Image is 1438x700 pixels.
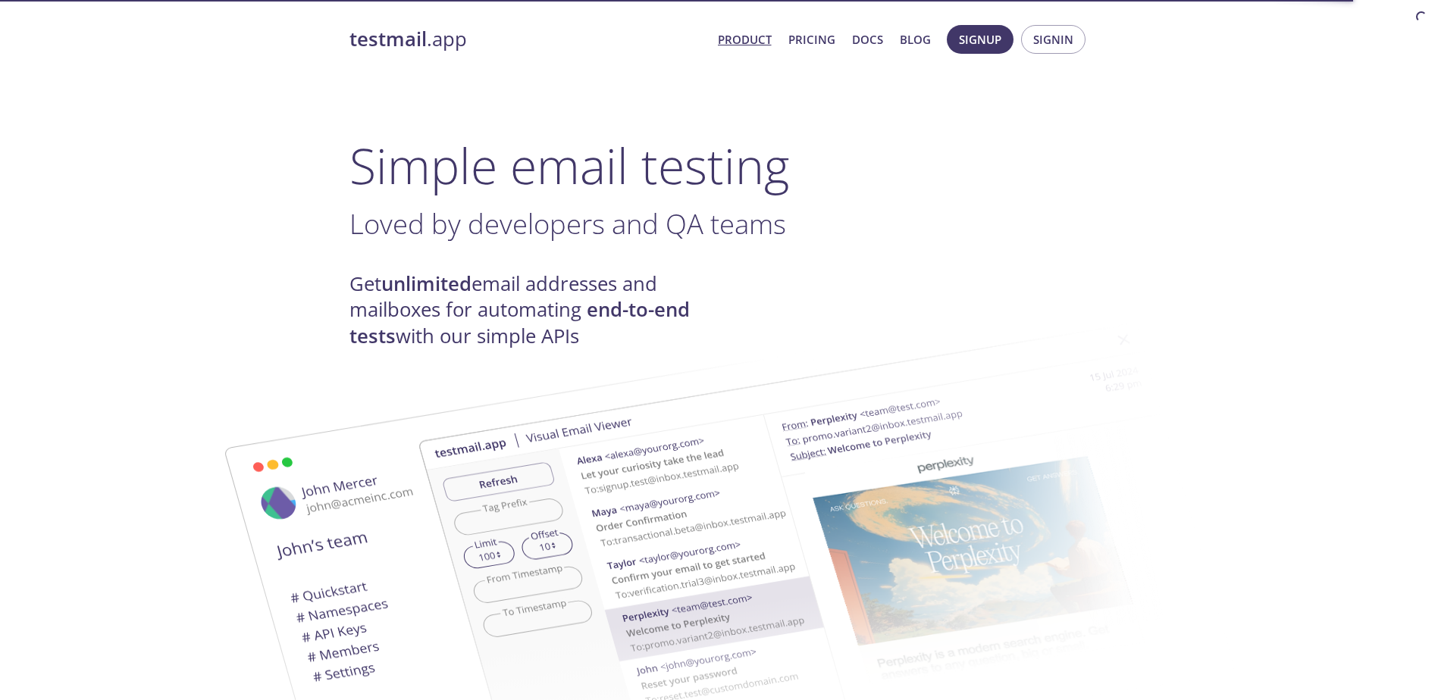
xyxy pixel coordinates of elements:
span: Signup [959,30,1001,49]
strong: testmail [349,26,427,52]
button: Signup [947,25,1013,54]
a: testmail.app [349,27,706,52]
strong: unlimited [381,270,472,297]
h1: Simple email testing [349,136,1089,195]
h4: Get email addresses and mailboxes for automating with our simple APIs [349,271,719,349]
button: Signin [1021,25,1086,54]
a: Pricing [788,30,835,49]
a: Docs [852,30,883,49]
a: Blog [900,30,931,49]
span: Loved by developers and QA teams [349,205,786,242]
a: Product [718,30,772,49]
strong: end-to-end tests [349,296,690,348]
span: Signin [1033,30,1073,49]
